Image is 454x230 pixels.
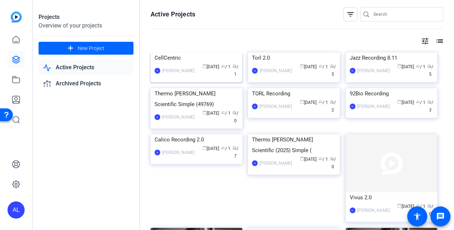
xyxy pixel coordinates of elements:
span: calendar_today [397,100,402,104]
div: Thermo [PERSON_NAME] Scientific (2025) Simple ( [252,134,336,156]
div: [PERSON_NAME] [259,160,292,167]
span: calendar_today [300,64,304,68]
span: [DATE] [202,146,219,151]
div: [PERSON_NAME] [357,207,390,214]
span: calendar_today [397,204,402,208]
span: / 2 [330,100,336,112]
div: CellCentric [155,52,238,63]
span: / 0 [330,157,336,169]
span: radio [232,146,237,150]
span: group [318,64,323,68]
mat-icon: accessibility [413,212,422,221]
span: New Project [78,45,105,52]
span: radio [232,110,237,115]
span: / 1 [221,64,231,69]
span: / 5 [427,64,433,77]
div: Overview of your projects [39,21,133,30]
span: / 5 [330,64,336,77]
span: / 1 [221,146,231,151]
div: [PERSON_NAME] [162,67,195,74]
mat-icon: add [66,44,75,53]
mat-icon: message [436,212,445,221]
div: AL [350,68,355,74]
div: Jazz Recording 8.11 [350,52,434,63]
span: [DATE] [397,204,414,209]
span: / 1 [221,111,231,116]
span: radio [427,64,432,68]
mat-icon: list [435,37,443,45]
span: calendar_today [300,100,304,104]
span: / 0 [427,204,433,216]
span: calendar_today [397,64,402,68]
div: [PERSON_NAME] [162,149,195,156]
div: 92Bio Recording [350,88,434,99]
div: Torl 2.0 [252,52,336,63]
div: Calico Recording 2.0 [155,134,238,145]
img: blue-gradient.svg [11,11,22,22]
span: [DATE] [202,64,219,69]
span: radio [330,156,334,161]
span: calendar_today [202,110,207,115]
div: AL [7,201,25,219]
span: / 1 [318,157,328,162]
div: AL [252,160,258,166]
div: Thermo [PERSON_NAME] Scientific Simple (49769) [155,88,238,110]
span: radio [427,204,432,208]
div: TORL Recording [252,88,336,99]
input: Search [373,10,438,19]
div: Vivus 2.0 [350,192,434,203]
span: calendar_today [202,146,207,150]
span: calendar_today [300,156,304,161]
div: AL [155,114,160,120]
span: [DATE] [397,64,414,69]
span: [DATE] [300,157,317,162]
span: calendar_today [202,64,207,68]
span: group [221,110,225,115]
mat-icon: filter_list [346,10,355,19]
div: AL [252,68,258,74]
span: group [221,146,225,150]
span: group [318,100,323,104]
span: / 1 [416,100,425,105]
span: / 1 [318,64,328,69]
div: AL [350,207,355,213]
mat-icon: tune [421,37,429,45]
button: New Project [39,42,133,55]
span: radio [427,100,432,104]
h1: Active Projects [151,10,195,19]
div: [PERSON_NAME] [259,67,292,74]
span: [DATE] [397,100,414,105]
span: / 1 [416,64,425,69]
a: Active Projects [39,60,133,75]
div: [PERSON_NAME] [357,67,390,74]
div: AL [350,104,355,109]
span: / 0 [232,111,238,123]
span: radio [330,64,334,68]
div: [PERSON_NAME] [357,103,390,110]
span: / 1 [416,204,425,209]
span: group [416,64,420,68]
div: [PERSON_NAME] [162,114,195,121]
span: / 1 [232,64,238,77]
span: group [416,204,420,208]
span: [DATE] [300,100,317,105]
div: AL [155,68,160,74]
div: AL [155,150,160,155]
span: [DATE] [300,64,317,69]
span: radio [232,64,237,68]
span: group [416,100,420,104]
span: group [318,156,323,161]
span: / 1 [318,100,328,105]
div: AL [252,104,258,109]
a: Archived Projects [39,76,133,91]
span: / 3 [427,100,433,112]
div: Projects [39,13,133,21]
span: [DATE] [202,111,219,116]
span: group [221,64,225,68]
span: / 7 [232,146,238,159]
div: [PERSON_NAME] [259,103,292,110]
span: radio [330,100,334,104]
